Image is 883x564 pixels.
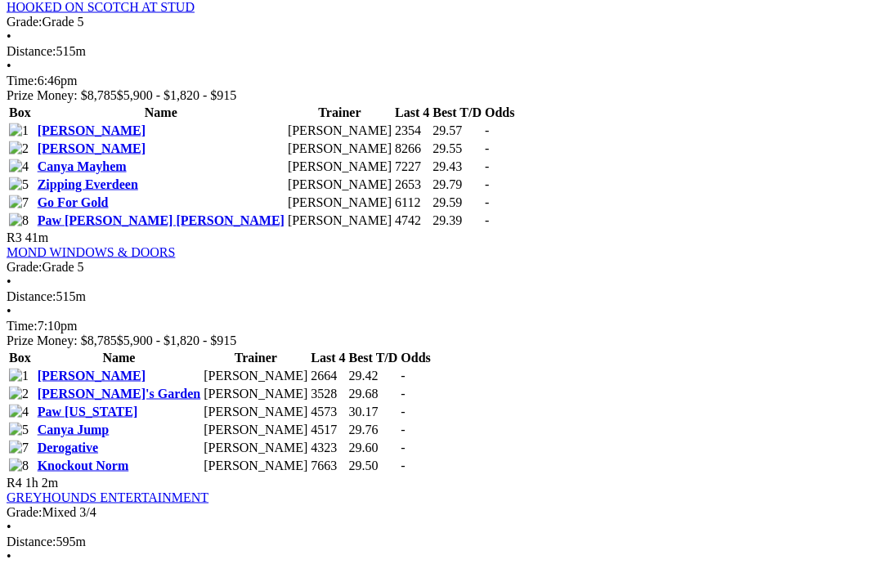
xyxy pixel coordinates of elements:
a: GREYHOUNDS ENTERTAINMENT [7,490,208,504]
a: Knockout Norm [38,459,129,472]
span: • [7,275,11,289]
td: [PERSON_NAME] [203,458,308,474]
span: Distance: [7,289,56,303]
th: Trainer [203,350,308,366]
a: [PERSON_NAME] [38,123,146,137]
div: Grade 5 [7,15,876,29]
span: - [401,423,405,436]
div: Prize Money: $8,785 [7,88,876,103]
span: • [7,29,11,43]
td: 29.68 [348,386,399,402]
td: 3528 [310,386,346,402]
span: - [485,159,489,173]
span: Grade: [7,15,43,29]
span: $5,900 - $1,820 - $915 [117,333,237,347]
span: • [7,304,11,318]
img: 4 [9,159,29,174]
img: 7 [9,195,29,210]
td: [PERSON_NAME] [287,141,392,157]
td: 2664 [310,368,346,384]
span: - [401,405,405,419]
span: Grade: [7,260,43,274]
td: 7663 [310,458,346,474]
a: Canya Mayhem [38,159,127,173]
td: 29.57 [432,123,482,139]
td: [PERSON_NAME] [287,213,392,229]
span: - [485,177,489,191]
td: 4742 [394,213,430,229]
span: - [485,123,489,137]
a: Zipping Everdeen [38,177,138,191]
td: [PERSON_NAME] [203,422,308,438]
span: - [485,195,489,209]
span: • [7,549,11,563]
span: Distance: [7,535,56,548]
a: MOND WINDOWS & DOORS [7,245,175,259]
a: Paw [PERSON_NAME] [PERSON_NAME] [38,213,285,227]
td: 29.42 [348,368,399,384]
img: 1 [9,123,29,138]
th: Odds [484,105,515,121]
div: 515m [7,289,876,304]
span: Distance: [7,44,56,58]
span: 41m [25,231,48,244]
td: [PERSON_NAME] [287,123,392,139]
td: [PERSON_NAME] [203,404,308,420]
td: [PERSON_NAME] [203,386,308,402]
td: [PERSON_NAME] [287,195,392,211]
a: [PERSON_NAME]'s Garden [38,387,201,401]
a: [PERSON_NAME] [38,369,146,383]
span: - [401,441,405,454]
span: Box [9,105,31,119]
td: 4573 [310,404,346,420]
td: 29.79 [432,177,482,193]
th: Last 4 [310,350,346,366]
td: 2653 [394,177,430,193]
div: Grade 5 [7,260,876,275]
span: - [401,387,405,401]
a: [PERSON_NAME] [38,141,146,155]
div: Prize Money: $8,785 [7,333,876,348]
a: Canya Jump [38,423,110,436]
td: [PERSON_NAME] [287,159,392,175]
div: 515m [7,44,876,59]
th: Best T/D [432,105,482,121]
span: - [401,369,405,383]
img: 4 [9,405,29,419]
img: 2 [9,141,29,156]
td: 2354 [394,123,430,139]
span: - [485,141,489,155]
div: 595m [7,535,876,549]
a: Go For Gold [38,195,109,209]
th: Name [37,105,285,121]
td: 4517 [310,422,346,438]
span: Time: [7,74,38,87]
td: 30.17 [348,404,399,420]
span: - [401,459,405,472]
td: 6112 [394,195,430,211]
th: Trainer [287,105,392,121]
th: Best T/D [348,350,399,366]
img: 8 [9,459,29,473]
td: [PERSON_NAME] [203,440,308,456]
td: 29.55 [432,141,482,157]
th: Name [37,350,202,366]
span: 1h 2m [25,476,58,490]
a: Derogative [38,441,98,454]
td: 7227 [394,159,430,175]
td: [PERSON_NAME] [203,368,308,384]
div: 7:10pm [7,319,876,333]
td: 29.39 [432,213,482,229]
div: Mixed 3/4 [7,505,876,520]
span: R4 [7,476,22,490]
span: Box [9,351,31,365]
span: • [7,520,11,534]
td: 4323 [310,440,346,456]
td: 29.59 [432,195,482,211]
img: 7 [9,441,29,455]
td: 29.76 [348,422,399,438]
td: 8266 [394,141,430,157]
th: Last 4 [394,105,430,121]
img: 8 [9,213,29,228]
a: Paw [US_STATE] [38,405,138,419]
